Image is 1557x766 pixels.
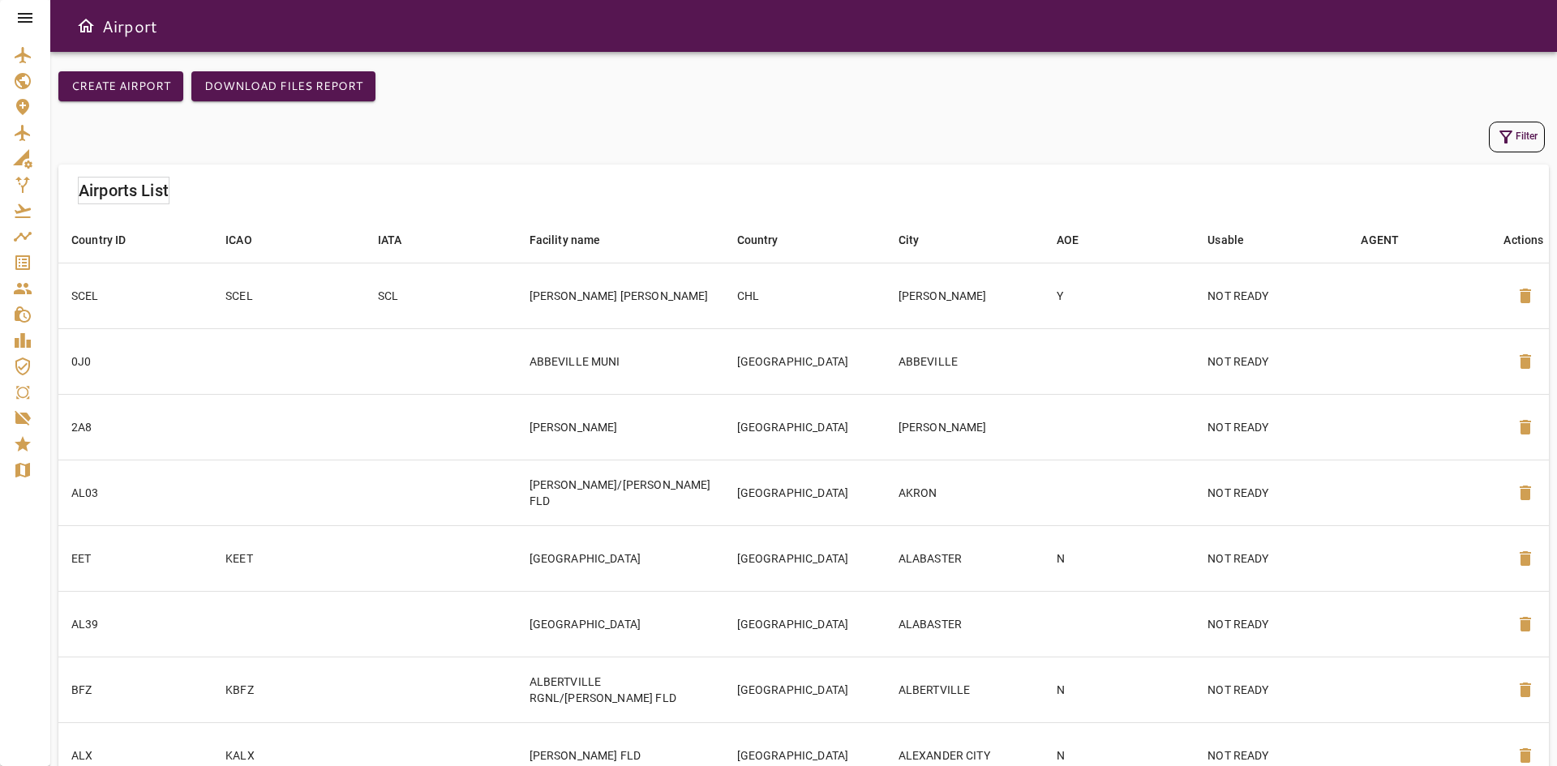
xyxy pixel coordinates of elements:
[724,394,886,460] td: [GEOGRAPHIC_DATA]
[1506,605,1545,644] button: Delete Airport
[191,71,375,101] button: Download Files Report
[737,230,778,250] div: Country
[886,591,1044,657] td: ALABASTER
[1057,230,1100,250] span: AOE
[724,460,886,525] td: [GEOGRAPHIC_DATA]
[1361,230,1420,250] span: AGENT
[1044,657,1195,722] td: N
[517,328,724,394] td: ABBEVILLE MUNI
[1207,747,1335,764] p: NOT READY
[1506,670,1545,709] button: Delete Airport
[1044,525,1195,591] td: N
[517,460,724,525] td: [PERSON_NAME]/[PERSON_NAME] FLD
[886,394,1044,460] td: [PERSON_NAME]
[58,460,212,525] td: AL03
[517,263,724,328] td: [PERSON_NAME] [PERSON_NAME]
[102,13,157,39] h6: Airport
[1207,230,1265,250] span: Usable
[58,657,212,722] td: BFZ
[1516,352,1535,371] span: delete
[1044,263,1195,328] td: Y
[71,230,127,250] div: Country ID
[1516,483,1535,503] span: delete
[58,263,212,328] td: SCEL
[886,460,1044,525] td: AKRON
[71,230,148,250] span: Country ID
[517,394,724,460] td: [PERSON_NAME]
[79,178,169,203] h6: Airports List
[886,525,1044,591] td: ALABASTER
[58,591,212,657] td: AL39
[1516,286,1535,306] span: delete
[1516,417,1535,437] span: delete
[1506,342,1545,381] button: Delete Airport
[225,230,252,250] div: ICAO
[1516,614,1535,634] span: delete
[378,230,402,250] div: IATA
[212,525,364,591] td: KEET
[58,71,183,101] button: Create airport
[58,394,212,460] td: 2A8
[886,657,1044,722] td: ALBERTVILLE
[899,230,941,250] span: City
[724,328,886,394] td: [GEOGRAPHIC_DATA]
[517,657,724,722] td: ALBERTVILLE RGNL/[PERSON_NAME] FLD
[1516,680,1535,700] span: delete
[1207,682,1335,698] p: NOT READY
[1207,550,1335,567] p: NOT READY
[1489,122,1545,152] button: Filter
[886,263,1044,328] td: [PERSON_NAME]
[1207,230,1244,250] div: Usable
[1057,230,1079,250] div: AOE
[517,591,724,657] td: [GEOGRAPHIC_DATA]
[1506,408,1545,447] button: Delete Airport
[1516,549,1535,568] span: delete
[1506,276,1545,315] button: Delete Airport
[1207,485,1335,501] p: NOT READY
[530,230,622,250] span: Facility name
[724,263,886,328] td: CHL
[530,230,601,250] div: Facility name
[58,328,212,394] td: 0J0
[886,328,1044,394] td: ABBEVILLE
[365,263,517,328] td: SCL
[58,525,212,591] td: EET
[378,230,423,250] span: IATA
[1207,353,1335,370] p: NOT READY
[1516,746,1535,765] span: delete
[225,230,273,250] span: ICAO
[1207,419,1335,435] p: NOT READY
[212,263,364,328] td: SCEL
[724,657,886,722] td: [GEOGRAPHIC_DATA]
[899,230,920,250] div: City
[724,525,886,591] td: [GEOGRAPHIC_DATA]
[1207,288,1335,304] p: NOT READY
[212,657,364,722] td: KBFZ
[70,10,102,42] button: Open drawer
[1506,473,1545,512] button: Delete Airport
[1506,539,1545,578] button: Delete Airport
[724,591,886,657] td: [GEOGRAPHIC_DATA]
[517,525,724,591] td: [GEOGRAPHIC_DATA]
[737,230,800,250] span: Country
[1207,616,1335,632] p: NOT READY
[1361,230,1399,250] div: AGENT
